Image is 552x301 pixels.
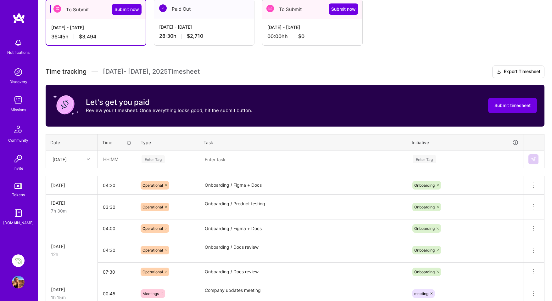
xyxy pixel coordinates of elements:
[98,264,136,280] input: HH:MM
[414,205,435,209] span: Onboarding
[51,243,92,250] div: [DATE]
[114,6,139,13] span: Submit now
[11,122,26,137] img: Community
[159,33,249,39] div: 28:30 h
[51,207,92,214] div: 7h 30m
[12,37,25,49] img: bell
[13,13,25,24] img: logo
[8,137,28,144] div: Community
[331,6,356,12] span: Submit now
[98,199,136,215] input: HH:MM
[51,294,92,301] div: 1h 15m
[14,165,23,172] div: Invite
[79,33,96,40] span: $3,494
[414,270,435,274] span: Onboarding
[103,68,200,76] span: [DATE] - [DATE] , 2025 Timesheet
[86,107,252,114] p: Review your timesheet. Once everything looks good, hit the submit button.
[142,226,163,231] span: Operational
[492,65,544,78] button: Export Timesheet
[12,94,25,106] img: teamwork
[414,183,435,188] span: Onboarding
[10,254,26,267] a: Lettuce Financial
[98,242,136,258] input: HH:MM
[414,226,435,231] span: Onboarding
[12,152,25,165] img: Invite
[412,139,519,146] div: Initiative
[142,248,163,253] span: Operational
[12,276,25,288] img: User Avatar
[14,183,22,189] img: tokens
[51,182,92,189] div: [DATE]
[11,106,26,113] div: Missions
[200,195,406,219] textarea: Onboarding / Product testing
[51,286,92,293] div: [DATE]
[494,102,531,109] span: Submit timesheet
[53,92,78,117] img: coin
[142,291,159,296] span: Meetings
[187,33,203,39] span: $2,710
[12,254,25,267] img: Lettuce Financial
[102,139,131,146] div: Time
[7,49,30,56] div: Notifications
[142,154,165,164] div: Enter Tag
[87,158,90,161] i: icon Chevron
[267,24,357,31] div: [DATE] - [DATE]
[200,263,406,281] textarea: Onboarding / Docs review
[142,183,163,188] span: Operational
[488,98,537,113] button: Submit timesheet
[496,69,501,75] i: icon Download
[159,4,167,12] img: Paid Out
[413,154,436,164] div: Enter Tag
[51,33,141,40] div: 36:45 h
[531,157,536,162] img: Submit
[12,207,25,219] img: guide book
[200,220,406,237] textarea: Onboarding / Figma + Docs
[200,177,406,194] textarea: Onboarding / Figma + Docs
[51,24,141,31] div: [DATE] - [DATE]
[98,220,136,237] input: HH:MM
[46,134,98,150] th: Date
[51,200,92,206] div: [DATE]
[53,156,67,162] div: [DATE]
[53,5,61,13] img: To Submit
[267,33,357,40] div: 00:00h h
[51,251,92,258] div: 12h
[112,4,142,15] button: Submit now
[3,219,34,226] div: [DOMAIN_NAME]
[414,291,428,296] span: meeting
[329,3,358,15] button: Submit now
[12,191,25,198] div: Tokens
[12,66,25,78] img: discovery
[142,205,163,209] span: Operational
[199,134,407,150] th: Task
[200,239,406,262] textarea: Onboarding / Docs review
[266,5,274,12] img: To Submit
[414,248,435,253] span: Onboarding
[159,24,249,30] div: [DATE] - [DATE]
[136,134,199,150] th: Type
[142,270,163,274] span: Operational
[298,33,304,40] span: $0
[98,151,136,168] input: HH:MM
[9,78,27,85] div: Discovery
[86,98,252,107] h3: Let's get you paid
[98,177,136,194] input: HH:MM
[10,276,26,288] a: User Avatar
[46,68,86,76] span: Time tracking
